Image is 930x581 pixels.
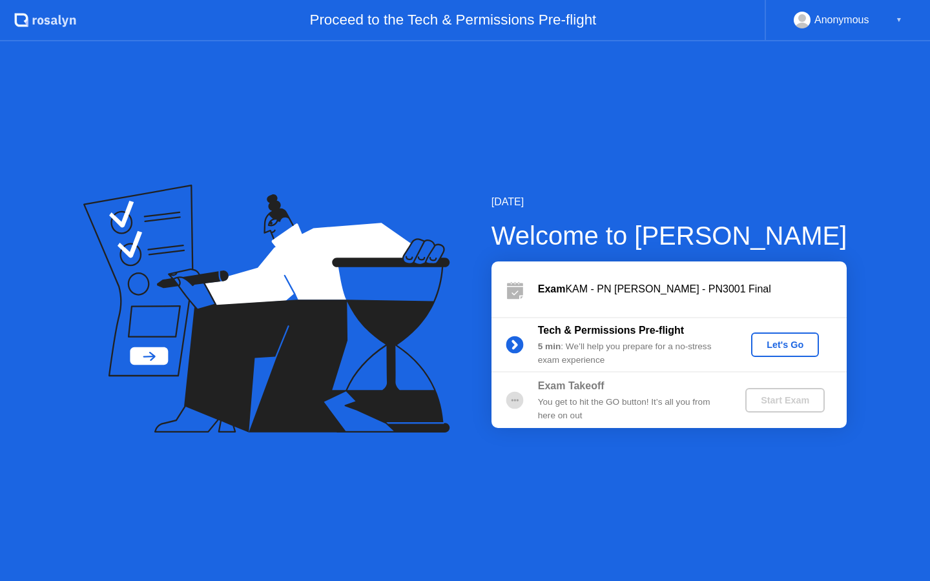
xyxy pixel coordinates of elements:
div: : We’ll help you prepare for a no-stress exam experience [538,340,724,367]
div: You get to hit the GO button! It’s all you from here on out [538,396,724,422]
b: Tech & Permissions Pre-flight [538,325,684,336]
div: Start Exam [750,395,820,405]
div: Welcome to [PERSON_NAME] [491,216,847,255]
button: Let's Go [751,332,819,357]
button: Start Exam [745,388,825,413]
div: ▼ [896,12,902,28]
b: Exam [538,283,566,294]
div: KAM - PN [PERSON_NAME] - PN3001 Final [538,281,847,297]
div: Anonymous [814,12,869,28]
div: Let's Go [756,340,814,350]
div: [DATE] [491,194,847,210]
b: Exam Takeoff [538,380,604,391]
b: 5 min [538,341,561,351]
